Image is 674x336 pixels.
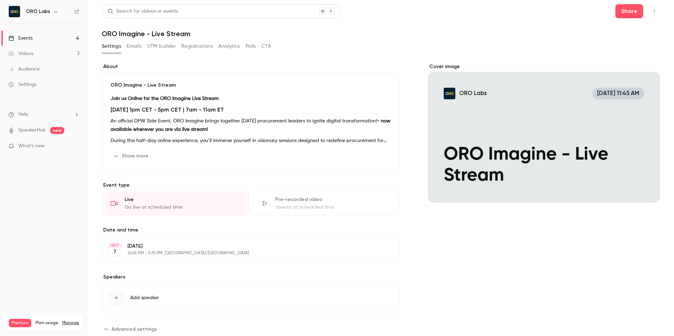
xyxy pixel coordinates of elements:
div: Events [8,35,33,42]
p: [DATE] [127,243,363,250]
div: Stream at scheduled time [275,204,391,211]
span: Premium [9,319,31,327]
button: Advanced settings [102,323,161,335]
div: Videos [8,50,33,57]
p: During this half-day online experience, you’ll immerse yourself in visionary sessions designed to... [111,136,391,145]
span: What's new [18,142,45,150]
button: UTM builder [147,41,176,52]
div: Audience [8,66,40,73]
div: OCT [108,243,121,248]
strong: Join us Online for the ORO Imagine Live Stream [111,96,219,101]
div: Live [125,196,241,203]
strong: [DATE] 1pm CET - 5pm CET | 7am - 11am ET [111,106,224,113]
span: Plan usage [35,320,58,326]
h6: ORO Labs [26,8,50,15]
button: Polls [246,41,256,52]
button: Analytics [218,41,240,52]
div: Settings [8,81,37,88]
span: new [50,127,64,134]
button: Settings [102,41,121,52]
span: Advanced settings [112,325,157,333]
span: Help [18,111,28,118]
button: Emails [127,41,141,52]
div: Go live at scheduled time [125,204,241,211]
h1: ORO Imagine - Live Stream [102,29,660,38]
button: CTA [262,41,271,52]
div: Pre-recorded videoStream at scheduled time [252,191,400,215]
button: Share [615,4,643,18]
li: help-dropdown-opener [8,111,79,118]
iframe: Noticeable Trigger [71,143,79,149]
section: Advanced settings [102,323,400,335]
div: Search for videos or events [108,8,178,15]
p: 7 [113,248,116,255]
a: SpeakerHub [18,127,46,134]
section: Cover image [428,63,660,202]
button: Registrations [181,41,213,52]
div: Pre-recorded video [275,196,391,203]
label: About [102,63,400,70]
button: Add speaker [102,283,400,312]
label: Date and time [102,227,400,234]
p: An official DPW Side Event, ORO Imagine brings together [DATE] procurement leaders to ignite digi... [111,117,391,134]
span: Add speaker [130,294,159,301]
p: Event type [102,182,400,189]
button: Show more [111,150,153,162]
a: Manage [62,320,79,326]
label: Speakers [102,274,400,281]
div: LiveGo live at scheduled time [102,191,250,215]
label: Cover image [428,63,660,70]
p: ORO Imagine - Live Stream [111,82,391,89]
img: ORO Labs [9,6,20,17]
p: 12:45 PM - 5:15 PM, [GEOGRAPHIC_DATA]/[GEOGRAPHIC_DATA] [127,250,363,256]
